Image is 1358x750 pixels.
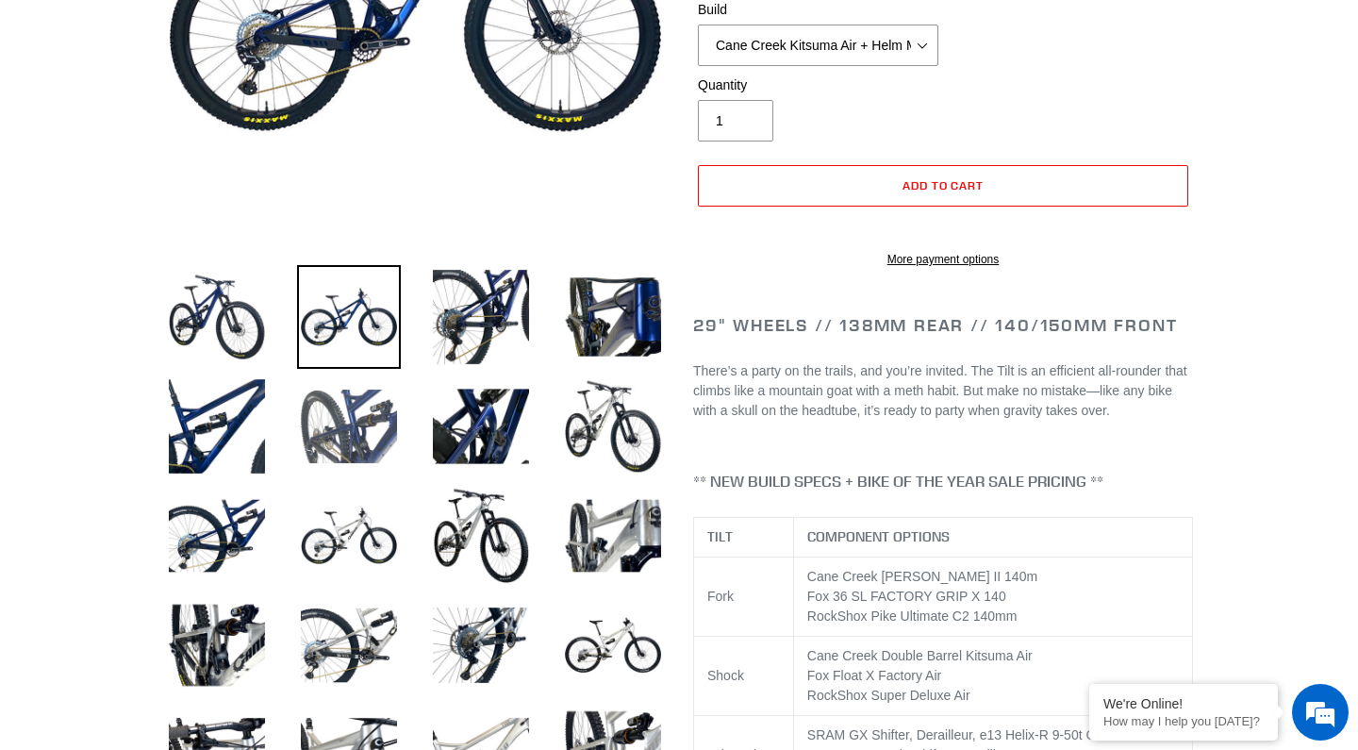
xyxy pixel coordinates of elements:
th: TILT [694,517,794,557]
img: Load image into Gallery viewer, TILT - Complete Bike [297,593,401,697]
textarea: Type your message and hit 'Enter' [9,515,359,581]
td: Shock [694,636,794,715]
img: Load image into Gallery viewer, TILT - Complete Bike [297,375,401,478]
button: Add to cart [698,165,1188,207]
span: We're online! [109,238,260,428]
img: d_696896380_company_1647369064580_696896380 [60,94,108,142]
img: Load image into Gallery viewer, TILT - Complete Bike [165,484,269,588]
img: Load image into Gallery viewer, TILT - Complete Bike [429,593,533,697]
img: Load image into Gallery viewer, TILT - Complete Bike [297,265,401,369]
th: COMPONENT OPTIONS [793,517,1192,557]
label: Quantity [698,75,938,95]
td: Fork [694,557,794,636]
span: Add to cart [903,178,985,192]
div: Chat with us now [126,106,345,130]
p: How may I help you today? [1103,714,1264,728]
img: Load image into Gallery viewer, TILT - Complete Bike [165,375,269,478]
img: Load image into Gallery viewer, TILT - Complete Bike [165,593,269,697]
a: More payment options [698,251,1188,268]
img: Load image into Gallery viewer, TILT - Complete Bike [561,484,665,588]
div: We're Online! [1103,696,1264,711]
h2: 29" Wheels // 138mm Rear // 140/150mm Front [693,315,1193,336]
img: Load image into Gallery viewer, TILT - Complete Bike [561,593,665,697]
img: Load image into Gallery viewer, TILT - Complete Bike [561,375,665,478]
div: Navigation go back [21,104,49,132]
img: Load image into Gallery viewer, TILT - Complete Bike [561,265,665,369]
img: Load image into Gallery viewer, TILT - Complete Bike [429,484,533,588]
td: Cane Creek Double Barrel Kitsuma Air Fox Float X Factory Air RockShox Super Deluxe Air [793,636,1192,715]
img: Load image into Gallery viewer, TILT - Complete Bike [165,265,269,369]
p: There’s a party on the trails, and you’re invited. The Tilt is an efficient all-rounder that clim... [693,361,1193,421]
h4: ** NEW BUILD SPECS + BIKE OF THE YEAR SALE PRICING ** [693,473,1193,491]
div: Minimize live chat window [309,9,355,55]
img: Load image into Gallery viewer, TILT - Complete Bike [429,375,533,478]
td: Cane Creek [PERSON_NAME] II 140m Fox 36 SL FACTORY GRIP X 140 RockShox Pike Ultimate C2 140mm [793,557,1192,636]
img: Load image into Gallery viewer, TILT - Complete Bike [429,265,533,369]
img: Load image into Gallery viewer, TILT - Complete Bike [297,484,401,588]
